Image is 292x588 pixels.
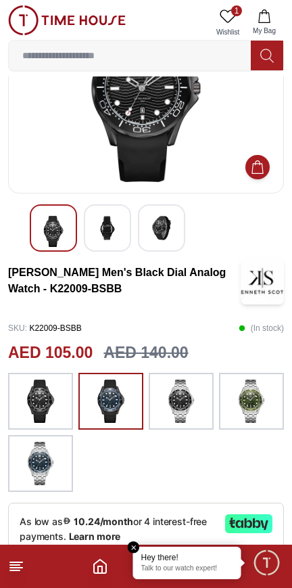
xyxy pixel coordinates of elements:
span: SKU : [8,323,27,333]
div: Hey there! [141,552,233,563]
em: Close tooltip [128,541,140,553]
img: Kenneth Scott Men's Black Dial Analog Watch - K22009-BSBB [95,216,120,240]
img: ... [94,380,128,423]
span: 1 [231,5,242,16]
h3: AED 140.00 [103,341,188,365]
img: Kenneth Scott Men's Black Dial Analog Watch - K22009-BSBB [41,216,66,247]
img: ... [8,5,126,35]
img: ... [24,380,57,423]
img: Kenneth Scott Men's Black Dial Analog Watch - K22009-BSBB [241,257,284,304]
p: Talk to our watch expert! [141,564,233,574]
div: Chat Widget [252,548,282,578]
img: Kenneth Scott Men's Black Dial Analog Watch - K22009-BSBB [20,6,272,182]
span: My Bag [247,26,281,36]
button: My Bag [245,5,284,40]
img: Kenneth Scott Men's Black Dial Analog Watch - K22009-BSBB [149,216,174,240]
img: ... [24,442,57,485]
a: 1Wishlist [211,5,245,40]
button: Add to Cart [245,155,270,179]
img: ... [235,380,268,423]
h2: AED 105.00 [8,341,93,365]
h3: [PERSON_NAME] Men's Black Dial Analog Watch - K22009-BSBB [8,265,241,297]
p: ( In stock ) [239,318,284,338]
a: Home [92,558,108,574]
span: Wishlist [211,27,245,37]
p: K22009-BSBB [8,318,82,338]
img: ... [164,380,198,423]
